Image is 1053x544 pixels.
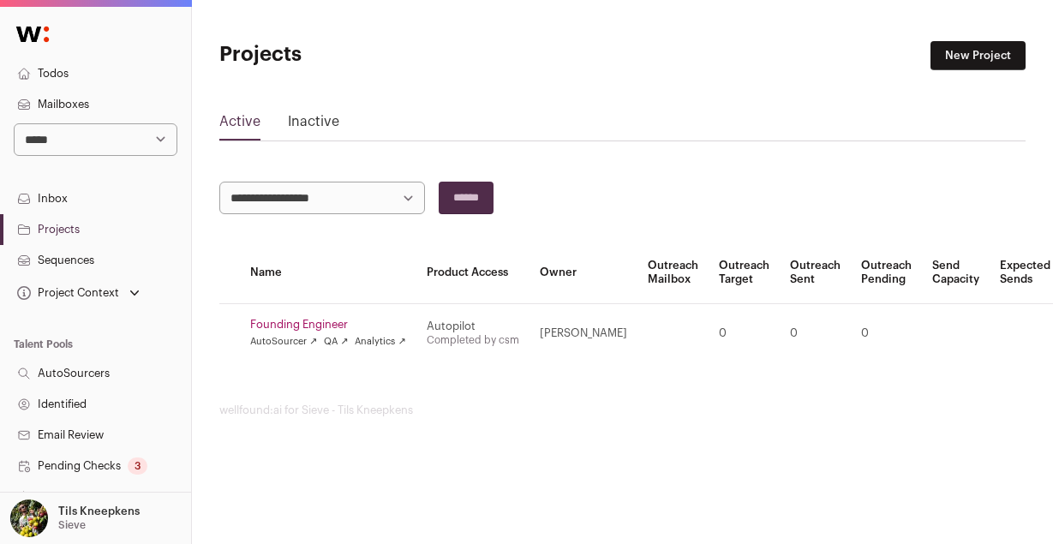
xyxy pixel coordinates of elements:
[529,242,637,304] th: Owner
[58,518,86,532] p: Sieve
[427,320,519,333] div: Autopilot
[219,404,1026,417] footer: wellfound:ai for Sieve - Tils Kneepkens
[780,242,851,304] th: Outreach Sent
[7,499,143,537] button: Open dropdown
[288,111,339,139] a: Inactive
[709,242,780,304] th: Outreach Target
[324,335,348,349] a: QA ↗
[355,335,405,349] a: Analytics ↗
[930,41,1026,70] a: New Project
[851,304,922,363] td: 0
[780,304,851,363] td: 0
[922,242,990,304] th: Send Capacity
[416,242,529,304] th: Product Access
[250,318,406,332] a: Founding Engineer
[14,286,119,300] div: Project Context
[250,335,317,349] a: AutoSourcer ↗
[14,281,143,305] button: Open dropdown
[637,242,709,304] th: Outreach Mailbox
[58,505,140,518] p: Tils Kneepkens
[128,457,147,475] div: 3
[219,111,260,139] a: Active
[709,304,780,363] td: 0
[427,335,519,345] a: Completed by csm
[219,41,488,69] h1: Projects
[851,242,922,304] th: Outreach Pending
[7,17,58,51] img: Wellfound
[529,304,637,363] td: [PERSON_NAME]
[10,499,48,537] img: 6689865-medium_jpg
[240,242,416,304] th: Name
